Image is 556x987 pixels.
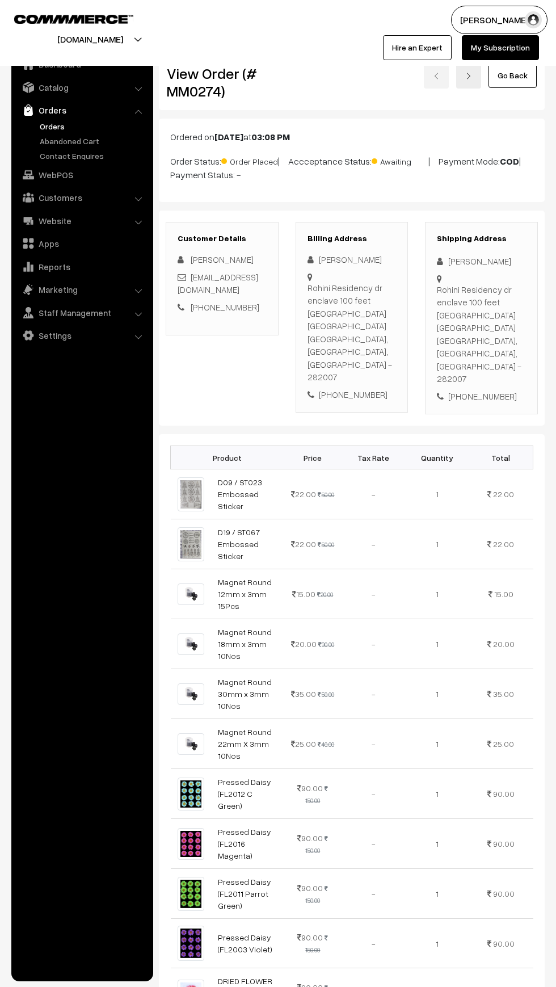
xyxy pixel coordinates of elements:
[178,633,204,655] img: 1708012706593-529693071.png
[493,839,515,849] span: 90.00
[297,833,323,843] span: 90.00
[218,827,271,860] a: Pressed Daisy (FL2016 Magenta)
[525,11,542,28] img: user
[178,733,204,755] img: 1708012706431-777610233.png
[437,283,526,385] div: Rohini Residency dr enclave 100 feet [GEOGRAPHIC_DATA] [GEOGRAPHIC_DATA] [GEOGRAPHIC_DATA], [GEOG...
[342,469,405,519] td: -
[318,691,334,698] strike: 50.00
[37,120,149,132] a: Orders
[437,234,526,243] h3: Shipping Address
[14,165,149,185] a: WebPOS
[291,739,316,749] span: 25.00
[436,939,439,948] span: 1
[493,939,515,948] span: 90.00
[436,839,439,849] span: 1
[171,446,284,469] th: Product
[318,541,334,548] strike: 50.00
[14,211,149,231] a: Website
[383,35,452,60] a: Hire an Expert
[493,789,515,799] span: 90.00
[18,25,163,53] button: [DOMAIN_NAME]
[465,73,472,79] img: right-arrow.png
[437,255,526,268] div: [PERSON_NAME]
[318,641,334,648] strike: 30.00
[305,835,328,854] strike: 150.00
[37,135,149,147] a: Abandoned Cart
[178,527,204,561] img: 1719641170769-572414538.png
[297,783,323,793] span: 90.00
[214,131,243,142] b: [DATE]
[308,388,397,401] div: [PHONE_NUMBER]
[178,272,258,295] a: [EMAIL_ADDRESS][DOMAIN_NAME]
[436,489,439,499] span: 1
[342,569,405,619] td: -
[218,777,271,810] a: Pressed Daisy (FL2012 C Green)
[317,591,333,598] strike: 20.00
[493,489,514,499] span: 22.00
[318,491,334,498] strike: 50.00
[292,589,315,599] span: 15.00
[342,519,405,569] td: -
[291,639,317,649] span: 20.00
[221,153,278,167] span: Order Placed
[178,828,204,860] img: FL2016 Magenta Pressed Daisy Dry Flower.png
[218,933,272,954] a: Pressed Daisy (FL2003 Violet)
[218,877,271,910] a: Pressed Daisy (FL2011 Parrot Green)
[14,187,149,208] a: Customers
[14,11,113,25] a: COMMMERCE
[342,719,405,769] td: -
[297,883,323,893] span: 90.00
[218,677,272,711] a: Magnet Round 30mm x 3mm 10Nos
[451,6,547,34] button: [PERSON_NAME]…
[191,302,259,312] a: [PHONE_NUMBER]
[342,769,405,819] td: -
[318,741,334,748] strike: 40.00
[178,234,267,243] h3: Customer Details
[291,689,316,699] span: 35.00
[493,889,515,898] span: 90.00
[305,885,328,904] strike: 150.00
[493,539,514,549] span: 22.00
[14,15,133,23] img: COMMMERCE
[251,131,290,142] b: 03:08 PM
[493,739,514,749] span: 25.00
[14,279,149,300] a: Marketing
[291,489,316,499] span: 22.00
[178,877,204,911] img: FL2011 Parrot Green Pressed Daisy Dry Flower.png
[436,689,439,699] span: 1
[14,100,149,120] a: Orders
[218,577,272,611] a: Magnet Round 12mm x 3mm 15Pcs
[500,156,519,167] b: COD
[436,589,439,599] span: 1
[218,627,272,661] a: Magnet Round 18mm x 3mm 10Nos
[14,233,149,254] a: Apps
[218,727,272,761] a: Magnet Round 22mm X 3mm 10Nos
[14,325,149,346] a: Settings
[191,254,254,264] span: [PERSON_NAME]
[14,257,149,277] a: Reports
[308,253,397,266] div: [PERSON_NAME]
[170,130,533,144] p: Ordered on at
[436,539,439,549] span: 1
[342,869,405,919] td: -
[342,619,405,669] td: -
[178,683,204,705] img: screenshot_2024-02-15-21-23-57-56_4b6cc9a4723ae985c8838ff750a7d124-1708012587323-mouldmarket.jpg
[342,919,405,968] td: -
[436,739,439,749] span: 1
[178,926,204,961] img: FL2003 Violet Pressed Daisy Dry Flower.png
[342,446,405,469] th: Tax Rate
[436,789,439,799] span: 1
[178,778,204,810] img: FL2012 C Green Pressed Daisy Dry Flower.png
[170,153,533,182] p: Order Status: | Accceptance Status: | Payment Mode: | Payment Status: -
[37,150,149,162] a: Contact Enquires
[494,589,513,599] span: 15.00
[372,153,428,167] span: Awaiting
[14,303,149,323] a: Staff Management
[436,889,439,898] span: 1
[405,446,469,469] th: Quantity
[493,639,515,649] span: 20.00
[437,390,526,403] div: [PHONE_NUMBER]
[436,639,439,649] span: 1
[342,669,405,719] td: -
[291,539,316,549] span: 22.00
